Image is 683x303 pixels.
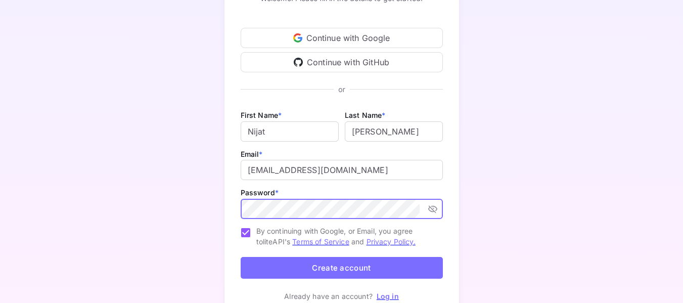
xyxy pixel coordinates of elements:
label: Email [241,150,263,158]
span: By continuing with Google, or Email, you agree to liteAPI's and [256,226,435,247]
input: John [241,121,339,142]
input: johndoe@gmail.com [241,160,443,180]
input: Doe [345,121,443,142]
label: Password [241,188,279,197]
a: Log in [377,292,399,300]
p: Already have an account? [284,291,373,301]
a: Terms of Service [292,237,349,246]
label: Last Name [345,111,386,119]
label: First Name [241,111,282,119]
button: toggle password visibility [424,200,442,218]
div: Continue with GitHub [241,52,443,72]
div: Continue with Google [241,28,443,48]
a: Privacy Policy. [367,237,416,246]
button: Create account [241,257,443,279]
